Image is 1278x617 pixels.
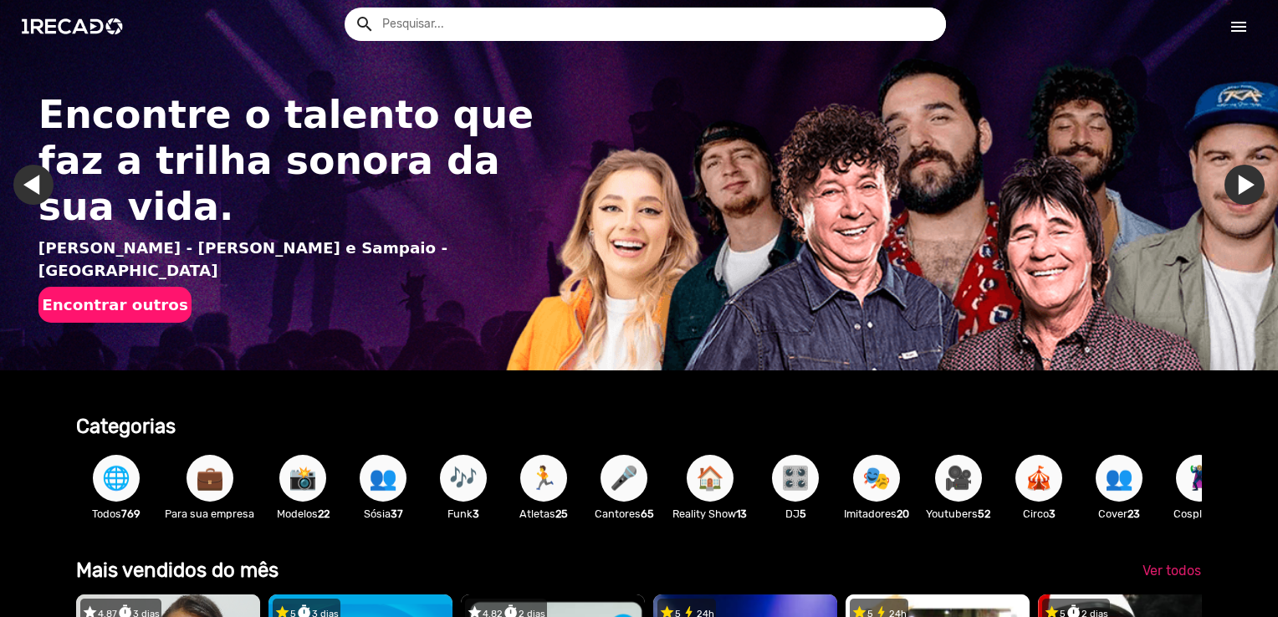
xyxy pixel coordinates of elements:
p: Funk [432,506,495,522]
span: 🎛️ [781,455,810,502]
b: Categorias [76,415,176,438]
h1: Encontre o talento que faz a trilha sonora da sua vida. [38,92,550,230]
b: 22 [318,507,330,520]
span: 🎶 [449,455,478,502]
b: 769 [121,507,141,520]
button: Encontrar outros [38,287,192,323]
span: 🏠 [696,455,724,502]
span: Ver todos [1143,563,1201,579]
p: DJ [764,506,827,522]
b: 20 [897,507,909,520]
b: 65 [641,507,654,520]
a: Ir para o último slide [13,165,54,205]
button: 🎶 [440,455,487,502]
p: Atletas [512,506,575,522]
p: Cantores [592,506,656,522]
button: Example home icon [349,8,378,38]
span: 🎥 [944,455,973,502]
p: Reality Show [672,506,747,522]
p: Todos [84,506,148,522]
input: Pesquisar... [370,8,946,41]
span: 💼 [196,455,224,502]
p: Para sua empresa [165,506,254,522]
button: 📸 [279,455,326,502]
p: Cosplay [1168,506,1231,522]
span: 🎤 [610,455,638,502]
span: 🌐 [102,455,130,502]
b: 37 [391,507,403,520]
button: 🏠 [687,455,734,502]
p: Youtubers [926,506,990,522]
b: 13 [736,507,747,520]
p: Circo [1007,506,1071,522]
button: 🏃 [520,455,567,502]
p: Sósia [351,506,415,522]
p: Modelos [271,506,335,522]
button: 🎪 [1015,455,1062,502]
b: 23 [1127,507,1140,520]
p: Cover [1087,506,1151,522]
span: 📸 [289,455,317,502]
span: 🎭 [862,455,891,502]
span: 👥 [1105,455,1133,502]
button: 🎭 [853,455,900,502]
mat-icon: Example home icon [355,14,375,34]
b: 3 [473,507,479,520]
b: 52 [978,507,990,520]
p: Imitadores [844,506,909,522]
span: 🦹🏼‍♀️ [1185,455,1214,502]
b: Mais vendidos do mês [76,558,279,582]
button: 🌐 [93,455,140,502]
button: 💼 [187,455,233,502]
a: Ir para o próximo slide [1224,165,1265,205]
p: [PERSON_NAME] - [PERSON_NAME] e Sampaio - [GEOGRAPHIC_DATA] [38,237,550,283]
b: 25 [555,507,568,520]
button: 🦹🏼‍♀️ [1176,455,1223,502]
mat-icon: Início [1229,17,1249,37]
button: 👥 [360,455,406,502]
b: 3 [1049,507,1056,520]
button: 🎛️ [772,455,819,502]
span: 👥 [369,455,397,502]
span: 🏃 [529,455,558,502]
button: 🎤 [601,455,647,502]
button: 👥 [1096,455,1143,502]
button: 🎥 [935,455,982,502]
b: 5 [800,507,806,520]
span: 🎪 [1025,455,1053,502]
